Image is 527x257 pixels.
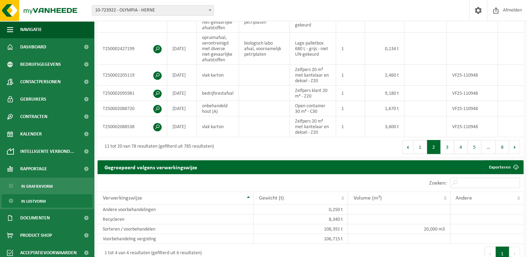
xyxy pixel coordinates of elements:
div: 11 tot 20 van 78 resultaten (gefilterd uit 785 resultaten) [101,141,214,153]
td: [DATE] [167,65,197,86]
td: biologisch labo afval, voornamelijk petriplaten [239,33,290,65]
span: Documenten [20,209,50,227]
td: Zelfpers 20 m³ met kantelaar en deksel - Z20 [290,65,336,86]
td: Zelfpers klant 20 m³ - Z20 [290,86,336,101]
td: [DATE] [167,116,197,137]
td: VF25-110948 [447,101,498,116]
td: vlak karton [197,116,239,137]
span: Rapportage [20,160,47,178]
button: 2 [427,140,441,154]
span: Volume (m³) [353,195,381,201]
a: Exporteren [483,160,523,174]
td: T250002205119 [98,65,167,86]
span: 10-723922 - OLYMPIA - HERNE [92,6,214,15]
td: VF25-110948 [447,116,498,137]
button: 4 [454,140,468,154]
span: … [481,140,496,154]
span: Contactpersonen [20,73,61,91]
td: 1,670 t [365,101,404,116]
td: 1 [336,101,365,116]
td: 9,180 t [365,86,404,101]
td: VF25-110948 [447,65,498,86]
a: In grafiekvorm [2,179,92,193]
td: 8,340 t [254,215,348,224]
td: 106,715 t [254,234,348,244]
span: Contracten [20,108,47,125]
td: 3,600 t [365,116,404,137]
span: Bedrijfsgegevens [20,56,61,73]
td: VF25-110948 [447,86,498,101]
td: Recycleren [98,215,254,224]
button: 5 [468,140,481,154]
span: Gebruikers [20,91,46,108]
td: bedrijfsrestafval [197,86,239,101]
td: opruimafval, verontreinigd met diverse niet-gevaarlijke afvalstoffen [197,33,239,65]
td: T250002088538 [98,116,167,137]
td: 0,134 t [365,33,404,65]
span: Intelligente verbond... [20,143,74,160]
span: In grafiekvorm [21,180,53,193]
span: In lijstvorm [21,195,46,208]
span: Verwerkingswijze [103,195,142,201]
td: 0,250 t [254,205,348,215]
td: 108,391 t [254,224,348,234]
span: Product Shop [20,227,52,244]
td: [DATE] [167,86,197,101]
td: 1 [336,65,365,86]
button: Previous [402,140,413,154]
a: In lijstvorm [2,194,92,208]
td: onbehandeld hout (A) [197,101,239,116]
button: 8 [496,140,509,154]
button: Next [509,140,520,154]
td: Andere voorbehandelingen [98,205,254,215]
span: Andere [456,195,472,201]
span: Kalender [20,125,42,143]
td: Open container 30 m³ - C30 [290,101,336,116]
td: 1 [336,33,365,65]
td: T250002088720 [98,101,167,116]
td: Voorbehandeling vergisting [98,234,254,244]
td: 20,000 m3 [348,224,450,234]
td: [DATE] [167,33,197,65]
td: 1 [336,86,365,101]
td: T250002095981 [98,86,167,101]
td: Lage palletbox 680 L - grijs - niet UN-gekeurd [290,33,336,65]
span: Gewicht (t) [259,195,284,201]
span: 10-723922 - OLYMPIA - HERNE [92,5,214,16]
button: 3 [441,140,454,154]
label: Zoeken: [429,180,447,186]
td: vlak karton [197,65,239,86]
button: 1 [413,140,427,154]
h2: Gegroepeerd volgens verwerkingswijze [98,160,204,174]
td: T250002427199 [98,33,167,65]
td: Sorteren / voorbehandelen [98,224,254,234]
td: 1 [336,116,365,137]
span: Dashboard [20,38,46,56]
td: 2,460 t [365,65,404,86]
span: Navigatie [20,21,42,38]
td: Zelfpers 20 m³ met kantelaar en deksel - Z20 [290,116,336,137]
td: [DATE] [167,101,197,116]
